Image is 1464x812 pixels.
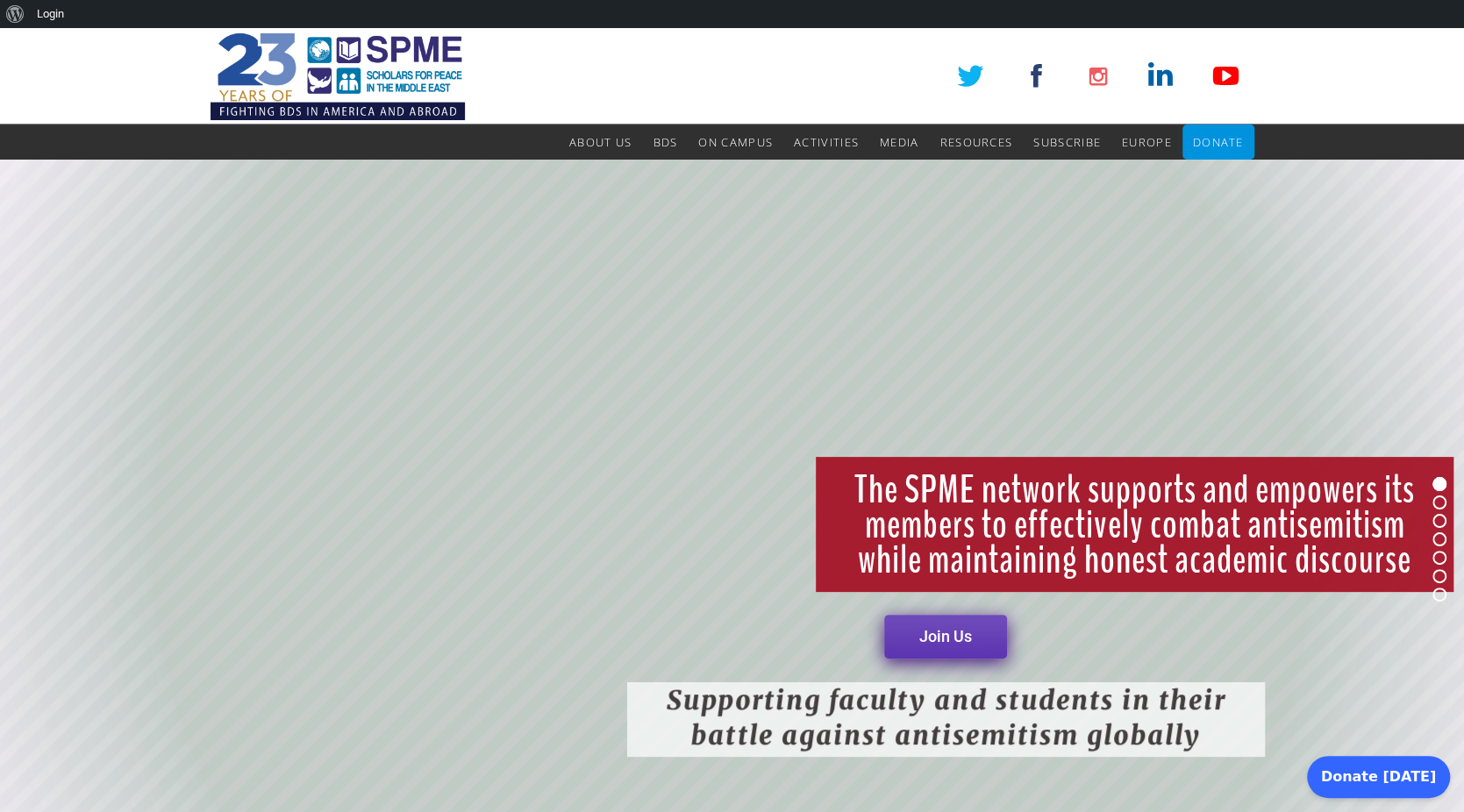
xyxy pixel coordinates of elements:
span: About Us [569,134,632,150]
a: Subscribe [1033,125,1101,160]
span: Media [880,134,919,150]
a: On Campus [698,125,773,160]
a: Media [880,125,919,160]
a: About Us [569,125,632,160]
span: Donate [1193,134,1244,150]
span: Europe [1122,134,1172,150]
a: Europe [1122,125,1172,160]
a: Activities [794,125,859,160]
span: Resources [939,134,1012,150]
span: Activities [794,134,859,150]
span: On Campus [698,134,773,150]
a: BDS [653,125,677,160]
span: Subscribe [1033,134,1101,150]
a: Join Us [884,615,1007,659]
a: Resources [939,125,1012,160]
rs-layer: The SPME network supports and empowers its members to effectively combat antisemitism while maint... [816,457,1453,592]
a: Donate [1193,125,1244,160]
rs-layer: Supporting faculty and students in their battle against antisemitism globally [627,682,1265,757]
img: SPME [211,28,465,125]
span: BDS [653,134,677,150]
